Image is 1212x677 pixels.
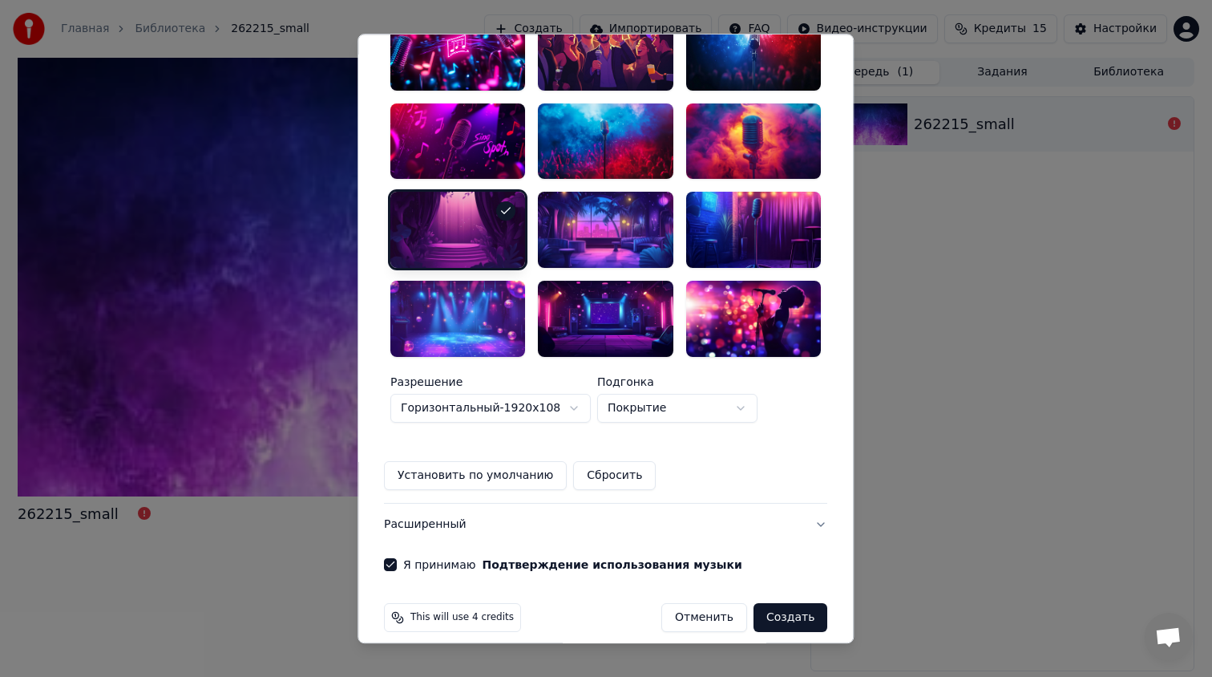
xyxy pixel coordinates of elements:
label: Разрешение [390,376,591,387]
label: Я принимаю [403,559,742,570]
label: Подгонка [597,376,757,387]
button: Установить по умолчанию [384,461,567,490]
button: Расширенный [384,504,827,545]
button: Сбросить [574,461,656,490]
button: Создать [753,603,827,632]
span: This will use 4 credits [410,611,514,624]
button: Я принимаю [483,559,742,570]
button: Отменить [661,603,747,632]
